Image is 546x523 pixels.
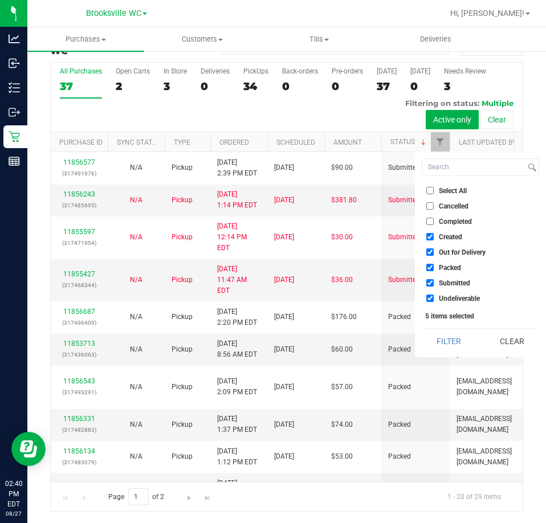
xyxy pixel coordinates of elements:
[217,446,257,468] span: [DATE] 1:12 PM EDT
[331,275,353,285] span: $36.00
[388,419,411,430] span: Packed
[63,190,95,198] a: 11856243
[5,479,22,509] p: 02:40 PM EDT
[27,34,144,44] span: Purchases
[11,432,46,466] iframe: Resource center
[405,34,467,44] span: Deliveries
[388,312,411,322] span: Packed
[459,138,516,146] a: Last Updated By
[426,248,434,256] input: Out for Delivery
[130,420,142,428] span: Not Applicable
[130,233,142,241] span: Not Applicable
[217,189,257,211] span: [DATE] 1:14 PM EDT
[9,33,20,44] inline-svg: Analytics
[217,414,257,435] span: [DATE] 1:37 PM EDT
[405,99,479,108] span: Filtering on status:
[282,67,318,75] div: Back-orders
[274,195,294,206] span: [DATE]
[58,238,101,248] p: (317471954)
[9,156,20,167] inline-svg: Reports
[261,27,378,51] a: Tills
[444,67,486,75] div: Needs Review
[58,349,101,360] p: (317436063)
[130,345,142,353] span: Not Applicable
[217,478,260,511] span: [DATE] 12:37 PM EDT
[9,107,20,118] inline-svg: Outbound
[128,488,149,506] input: 1
[426,295,434,302] input: Undeliverable
[58,387,101,398] p: (317493291)
[130,313,142,321] span: Not Applicable
[388,162,420,173] span: Submitted
[164,80,187,93] div: 3
[439,295,480,302] span: Undeliverable
[439,264,461,271] span: Packed
[9,58,20,69] inline-svg: Inbound
[219,138,249,146] a: Ordered
[262,34,377,44] span: Tills
[172,451,193,462] span: Pickup
[201,80,230,93] div: 0
[58,424,101,435] p: (317482883)
[59,138,103,146] a: Purchase ID
[27,27,144,51] a: Purchases
[164,67,187,75] div: In Store
[425,312,536,320] div: 5 items selected
[377,27,494,51] a: Deliveries
[426,218,434,225] input: Completed
[58,168,101,179] p: (317491976)
[217,221,260,254] span: [DATE] 12:14 PM EDT
[60,67,102,75] div: All Purchases
[63,377,95,385] a: 11856543
[426,110,479,129] button: Active only
[50,36,208,56] h3: Purchase Summary:
[172,344,193,355] span: Pickup
[116,67,150,75] div: Open Carts
[99,488,174,506] span: Page of 2
[274,382,294,393] span: [DATE]
[201,67,230,75] div: Deliveries
[331,195,357,206] span: $381.80
[172,232,193,243] span: Pickup
[331,382,353,393] span: $57.00
[63,270,95,278] a: 11855427
[58,317,101,328] p: (317496409)
[388,195,420,206] span: Submitted
[217,264,260,297] span: [DATE] 11:47 AM EDT
[243,80,268,93] div: 34
[172,275,193,285] span: Pickup
[274,344,294,355] span: [DATE]
[333,138,362,146] a: Amount
[63,308,95,316] a: 11856687
[388,232,420,243] span: Submitted
[63,228,95,236] a: 11855597
[172,419,193,430] span: Pickup
[145,34,260,44] span: Customers
[274,419,294,430] span: [DATE]
[438,488,510,505] span: 1 - 20 of 29 items
[58,200,101,211] p: (317485695)
[9,82,20,93] inline-svg: Inventory
[130,195,142,206] button: N/A
[5,509,22,518] p: 08/27
[450,9,524,18] span: Hi, [PERSON_NAME]!
[130,232,142,243] button: N/A
[410,80,430,93] div: 0
[331,419,353,430] span: $74.00
[172,195,193,206] span: Pickup
[181,488,198,504] a: Go to the next page
[439,218,472,225] span: Completed
[274,312,294,322] span: [DATE]
[422,329,476,354] button: Filter
[276,138,315,146] a: Scheduled
[130,382,142,393] button: N/A
[484,329,539,354] button: Clear
[431,132,450,152] a: Filter
[130,451,142,462] button: N/A
[130,275,142,285] button: N/A
[439,280,470,287] span: Submitted
[217,338,257,360] span: [DATE] 8:56 AM EDT
[426,187,434,194] input: Select All
[439,203,468,210] span: Cancelled
[117,138,161,146] a: Sync Status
